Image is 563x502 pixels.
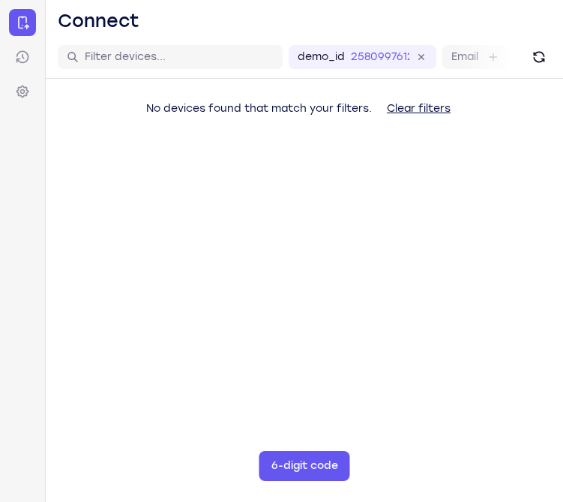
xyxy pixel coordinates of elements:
a: Settings [9,78,36,105]
button: Clear filters [375,94,463,124]
a: Connect [9,9,36,36]
span: No devices found that match your filters. [146,102,372,115]
a: Sessions [9,44,36,71]
button: Refresh [527,45,551,69]
label: demo_id [298,50,345,65]
h1: Connect [58,9,139,33]
label: Email [451,50,478,65]
button: 6-digit code [259,451,350,481]
input: Filter devices... [85,50,274,65]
